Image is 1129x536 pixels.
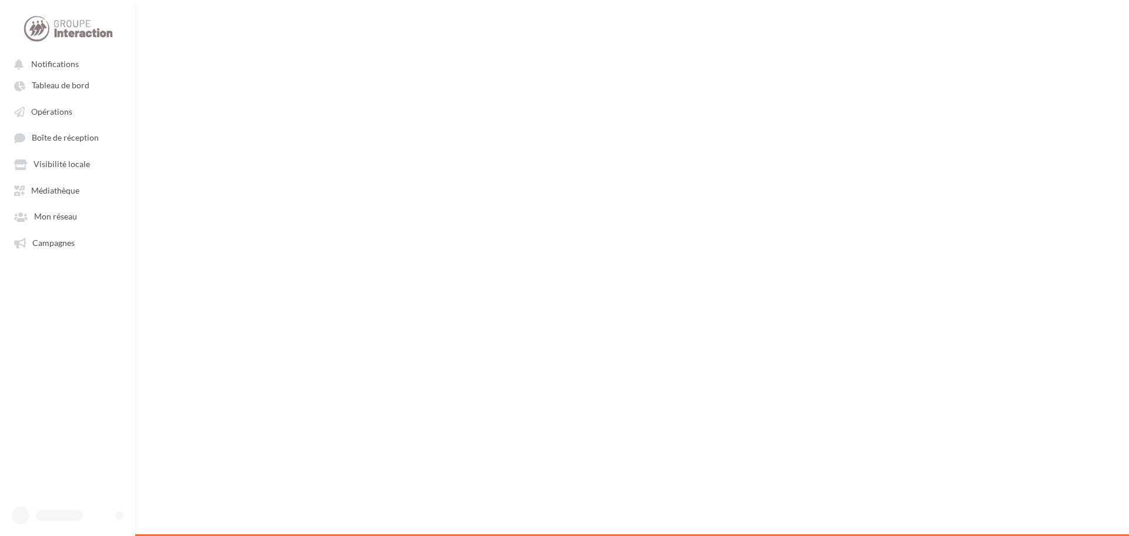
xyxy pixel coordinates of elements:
[32,81,89,91] span: Tableau de bord
[34,212,77,222] span: Mon réseau
[7,101,128,122] a: Opérations
[7,205,128,227] a: Mon réseau
[32,238,75,248] span: Campagnes
[34,159,90,169] span: Visibilité locale
[7,153,128,174] a: Visibilité locale
[7,126,128,148] a: Boîte de réception
[31,185,79,195] span: Médiathèque
[7,179,128,201] a: Médiathèque
[32,133,99,143] span: Boîte de réception
[31,106,72,116] span: Opérations
[7,74,128,95] a: Tableau de bord
[31,59,79,69] span: Notifications
[7,232,128,253] a: Campagnes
